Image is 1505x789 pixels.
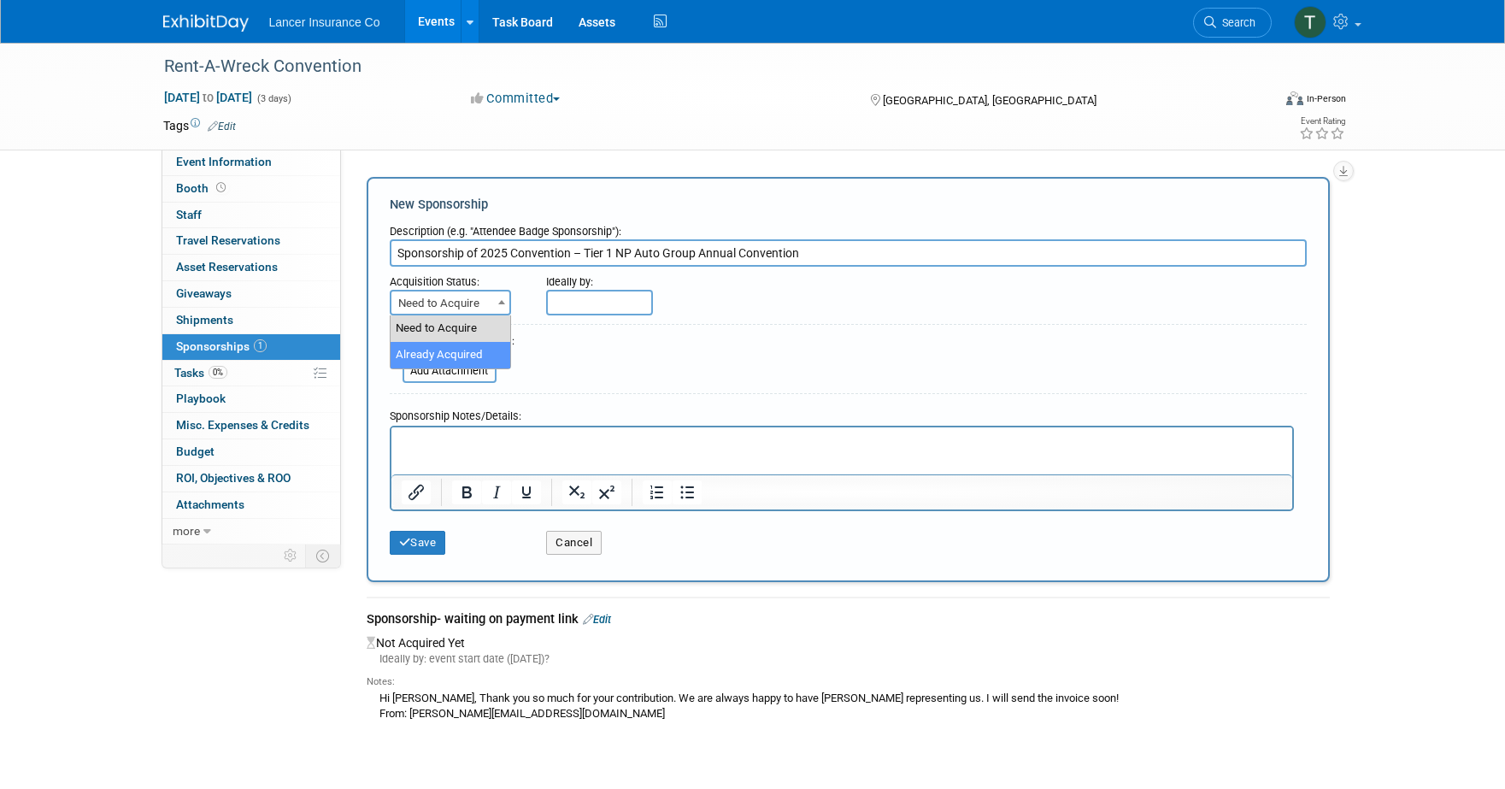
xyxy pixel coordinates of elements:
a: Search [1193,8,1272,38]
span: Tasks [174,366,227,380]
div: New Sponsorship [390,196,1307,214]
a: Sponsorships1 [162,334,340,360]
a: Edit [583,613,611,626]
div: Description (e.g. "Attendee Badge Sponsorship"): [390,216,1307,239]
a: Tasks0% [162,361,340,386]
span: Booth not reserved yet [213,181,229,194]
span: Event Information [176,155,272,168]
a: Booth [162,176,340,202]
a: Travel Reservations [162,228,340,254]
span: (3 days) [256,93,291,104]
a: Event Information [162,150,340,175]
a: Giveaways [162,281,340,307]
button: Save [390,531,446,555]
span: 0% [209,366,227,379]
a: Misc. Expenses & Credits [162,413,340,439]
div: In-Person [1306,92,1346,105]
div: Hi [PERSON_NAME], Thank you so much for your contribution. We are always happy to have [PERSON_NA... [367,689,1330,722]
span: more [173,524,200,538]
a: Edit [208,121,236,132]
span: Giveaways [176,286,232,300]
a: Attachments [162,492,340,518]
td: Toggle Event Tabs [305,545,340,567]
div: Sponsorship Notes/Details: [390,401,1294,426]
li: Already Acquired [391,342,510,368]
span: to [200,91,216,104]
div: Acquisition Status: [390,267,521,290]
div: Sponsorship- waiting on payment link [367,610,1330,632]
span: Staff [176,208,202,221]
button: Bold [452,480,481,504]
button: Numbered list [643,480,672,504]
button: Bullet list [673,480,702,504]
button: Subscript [562,480,591,504]
a: Budget [162,439,340,465]
td: Tags [163,117,236,134]
a: Staff [162,203,340,228]
span: Shipments [176,313,233,327]
span: [DATE] [DATE] [163,90,253,105]
span: 1 [254,339,267,352]
span: Booth [176,181,229,195]
span: ROI, Objectives & ROO [176,471,291,485]
img: ExhibitDay [163,15,249,32]
button: Italic [482,480,511,504]
span: Attachments [176,498,244,511]
div: Not Acquired Yet [367,632,1330,727]
button: Committed [465,90,567,108]
div: Event Rating [1299,117,1345,126]
div: Notes: [367,675,1330,689]
a: more [162,519,340,545]
img: Format-Inperson.png [1286,91,1303,105]
a: Playbook [162,386,340,412]
div: Ideally by: event start date ([DATE])? [367,651,1330,667]
button: Superscript [592,480,621,504]
li: Need to Acquire [391,315,510,342]
img: Terrence Forrest [1294,6,1326,38]
span: Need to Acquire [391,291,509,315]
a: Asset Reservations [162,255,340,280]
div: Event Format [1171,89,1347,115]
span: Need to Acquire [390,290,511,315]
span: Lancer Insurance Co [269,15,380,29]
span: Asset Reservations [176,260,278,274]
td: Personalize Event Tab Strip [276,545,306,567]
button: Cancel [546,531,602,555]
span: [GEOGRAPHIC_DATA], [GEOGRAPHIC_DATA] [883,94,1096,107]
button: Underline [512,480,541,504]
span: Playbook [176,392,226,405]
span: Sponsorships [176,339,267,353]
button: Insert/edit link [402,480,431,504]
span: Search [1216,16,1255,29]
span: Budget [176,445,215,458]
div: Ideally by: [546,267,1227,290]
div: Rent-A-Wreck Convention [158,51,1246,82]
span: Misc. Expenses & Credits [176,418,309,432]
a: ROI, Objectives & ROO [162,466,340,492]
span: Travel Reservations [176,233,280,247]
a: Shipments [162,308,340,333]
iframe: Rich Text Area [391,427,1292,474]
